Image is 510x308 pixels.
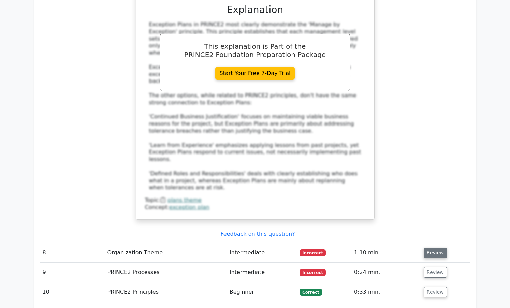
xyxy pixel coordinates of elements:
a: exception plan [169,204,209,210]
td: 0:33 min. [351,282,421,302]
a: Feedback on this question? [220,231,295,237]
span: Correct [300,289,322,295]
a: plans theme [167,197,202,203]
button: Review [424,248,447,258]
div: Concept: [145,204,365,211]
td: Intermediate [227,243,297,263]
td: 1:10 min. [351,243,421,263]
span: Incorrect [300,269,326,276]
button: Review [424,267,447,278]
div: Topic: [145,197,365,204]
button: Review [424,287,447,297]
td: 10 [40,282,105,302]
td: 0:24 min. [351,263,421,282]
td: Beginner [227,282,297,302]
td: Organization Theme [104,243,227,263]
span: Incorrect [300,249,326,256]
a: Start Your Free 7-Day Trial [215,67,295,80]
td: Intermediate [227,263,297,282]
td: PRINCE2 Processes [104,263,227,282]
div: Exception Plans in PRINCE2 most clearly demonstrate the 'Manage by Exception' principle. This pri... [149,21,361,191]
h3: Explanation [149,4,361,16]
td: PRINCE2 Principles [104,282,227,302]
td: 9 [40,263,105,282]
td: 8 [40,243,105,263]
